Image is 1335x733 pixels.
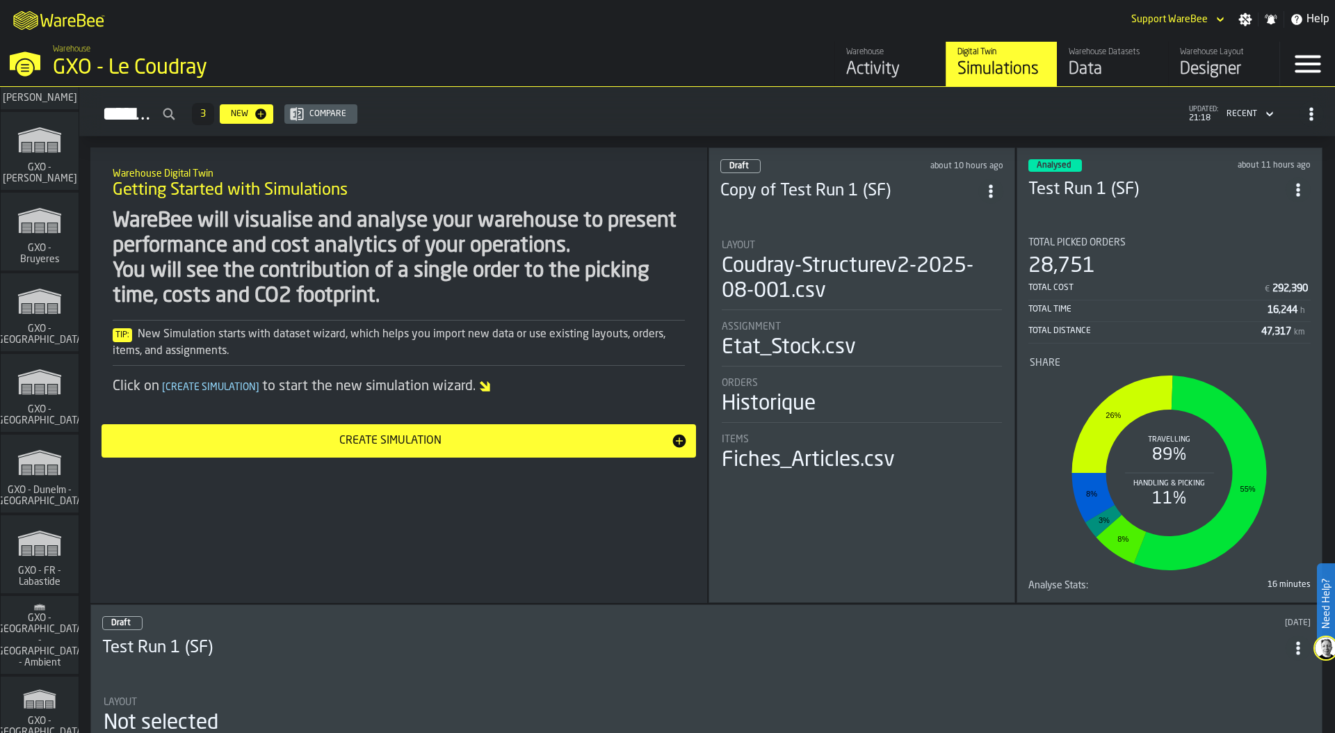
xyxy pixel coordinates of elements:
div: 28,751 [1028,254,1095,279]
span: Orders [722,378,758,389]
div: Warehouse Datasets [1069,47,1157,57]
a: link-to-/wh/i/879171bb-fb62-45b6-858d-60381ae340f0/simulations [1,112,79,193]
div: Warehouse Layout [1180,47,1268,57]
span: € [1265,284,1270,294]
div: ItemListCard-DashboardItemContainer [709,147,1015,603]
div: Total Time [1028,305,1268,314]
div: Title [104,697,1309,708]
span: Draft [729,162,749,170]
div: ButtonLoadMore-Load More-Prev-First-Last [186,103,220,125]
div: New [225,109,254,119]
span: Total Picked Orders [1028,237,1126,248]
div: DropdownMenuValue-Support WareBee [1126,11,1227,28]
div: Activity [846,58,934,81]
span: GXO - FR - Labastide [6,565,73,588]
span: GXO - Bruyeres [6,243,73,265]
div: Title [722,378,1002,389]
span: Share [1030,357,1060,369]
div: Click on to start the new simulation wizard. [113,377,685,396]
div: Title [722,321,1002,332]
span: Layout [104,697,137,708]
a: link-to-/wh/i/8b71efe5-33ed-41a5-a3c6-b6b6a9b59641/simulations [1,193,79,273]
span: Assignment [722,321,781,332]
a: link-to-/wh/i/6d62c477-0d62-49a3-8ae2-182b02fd63a7/simulations [1,515,79,596]
span: Warehouse [53,45,90,54]
a: link-to-/wh/i/13343424-4c2a-47dd-ab50-dc82738e5e2d/simulations [1,596,79,677]
div: title-Getting Started with Simulations [102,159,696,209]
a: link-to-/wh/i/428931f7-b35e-44dc-8588-f98def29fa6b/simulations [1,435,79,515]
div: status-0 2 [720,159,761,173]
div: stat-Items [722,434,1002,473]
div: stat-Share [1030,357,1310,577]
a: link-to-/wh/i/efd9e906-5eb9-41af-aac9-d3e075764b8d/data [1057,42,1168,86]
div: Designer [1180,58,1268,81]
div: Historique [722,392,816,417]
span: Items [722,434,749,445]
label: Need Help? [1318,565,1334,643]
div: WareBee will visualise and analyse your warehouse to present performance and cost analytics of yo... [113,209,685,309]
span: Draft [111,619,131,627]
div: Title [722,434,1002,445]
span: Analyse Stats: [1028,580,1088,591]
div: Title [1028,237,1311,248]
div: Title [1028,580,1088,591]
a: link-to-/wh/i/ae0cd702-8cb1-4091-b3be-0aee77957c79/simulations [1,354,79,435]
div: New Simulation starts with dataset wizard, which helps you import new data or use existing layout... [113,326,685,360]
span: [ [162,382,165,392]
h2: Sub Title [113,166,685,179]
span: updated: [1189,106,1218,113]
div: Title [722,240,1002,251]
div: Fiches_Articles.csv [722,448,895,473]
div: stat-Layout [722,240,1002,310]
div: ItemListCard-DashboardItemContainer [1017,147,1323,603]
div: Total Cost [1028,283,1263,293]
label: button-toggle-Settings [1233,13,1258,26]
div: Stat Value [1272,283,1308,294]
div: Test Run 1 (SF) [1028,179,1286,201]
section: card-SimulationDashboardCard-draft [720,226,1003,476]
div: Stat Value [1261,326,1291,337]
div: Updated: 12/08/2025, 10:22:12 Created: 11/08/2025, 18:11:08 [1197,161,1311,170]
div: stat-Total Picked Orders [1028,237,1311,344]
span: h [1300,306,1305,316]
div: 16 minutes [1094,580,1311,590]
div: status-3 2 [1028,159,1082,172]
div: Total Distance [1028,326,1262,336]
div: Title [1030,357,1310,369]
div: Digital Twin [957,47,1046,57]
div: Copy of Test Run 1 (SF) [720,180,978,202]
div: Warehouse [846,47,934,57]
div: Compare [304,109,352,119]
label: button-toggle-Help [1284,11,1335,28]
div: Coudray-Structurev2-2025-08-001.csv [722,254,1002,304]
div: Etat_Stock.csv [722,335,856,360]
div: Simulations [957,58,1046,81]
span: Getting Started with Simulations [113,179,348,202]
div: Updated: 12/08/2025, 10:56:31 Created: 12/08/2025, 10:56:31 [883,161,1003,171]
span: 3 [200,109,206,119]
div: Create Simulation [110,433,671,449]
button: button-New [220,104,273,124]
div: Updated: 11/08/2025, 18:11:08 Created: 11/08/2025, 18:11:08 [728,618,1311,628]
span: Create Simulation [159,382,262,392]
a: link-to-/wh/i/fed88f1b-21b6-479e-b3d8-f30538ccfd80/simulations [1,273,79,354]
div: stat-Assignment [722,321,1002,366]
span: ] [256,382,259,392]
a: link-to-/wh/i/efd9e906-5eb9-41af-aac9-d3e075764b8d/simulations [946,42,1057,86]
h2: button-Simulations [79,87,1335,136]
button: button-Create Simulation [102,424,696,458]
span: 21:18 [1189,113,1218,123]
div: status-0 2 [102,616,143,630]
h3: Test Run 1 (SF) [102,637,1286,659]
label: button-toggle-Menu [1280,42,1335,86]
div: Stat Value [1268,305,1297,316]
a: link-to-/wh/i/efd9e906-5eb9-41af-aac9-d3e075764b8d/designer [1168,42,1279,86]
div: GXO - Le Coudray [53,56,428,81]
div: ItemListCard- [90,147,707,603]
